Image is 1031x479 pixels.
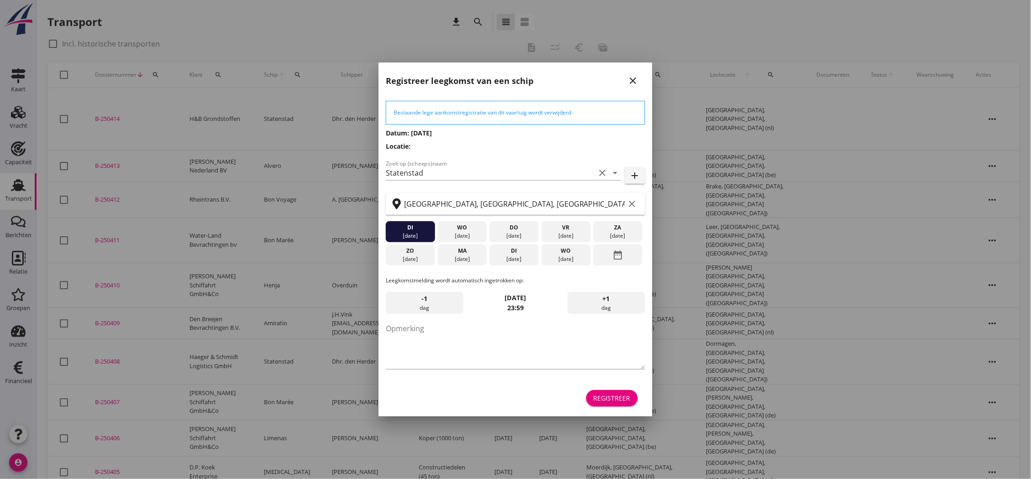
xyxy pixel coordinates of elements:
[544,224,589,232] div: vr
[610,167,621,178] i: arrow_drop_down
[388,247,433,255] div: zo
[388,224,433,232] div: di
[492,247,537,255] div: di
[492,232,537,240] div: [DATE]
[544,247,589,255] div: wo
[492,255,537,263] div: [DATE]
[628,75,639,86] i: close
[492,224,537,232] div: do
[386,166,595,180] input: Zoek op (scheeps)naam
[544,255,589,263] div: [DATE]
[507,303,524,312] strong: 23:59
[595,224,640,232] div: za
[595,232,640,240] div: [DATE]
[404,197,625,211] input: Zoek op terminal of plaats
[544,232,589,240] div: [DATE]
[386,128,645,138] h3: Datum: [DATE]
[386,75,533,87] h2: Registreer leegkomst van een schip
[394,109,637,117] div: Bestaande lege aankomstregistratie van dit vaartuig wordt verwijderd.
[586,390,638,406] button: Registreer
[388,255,433,263] div: [DATE]
[388,232,433,240] div: [DATE]
[386,292,463,314] div: dag
[386,276,645,285] p: Leegkomstmelding wordt automatisch ingetrokken op:
[422,294,428,304] span: -1
[505,293,526,302] strong: [DATE]
[440,232,484,240] div: [DATE]
[597,167,608,178] i: clear
[612,247,623,263] i: date_range
[568,292,645,314] div: dag
[386,321,645,369] textarea: Opmerking
[594,393,631,403] div: Registreer
[627,198,638,209] i: clear
[603,294,610,304] span: +1
[630,170,641,181] i: add
[440,224,484,232] div: wo
[440,255,484,263] div: [DATE]
[386,141,645,151] h3: Locatie:
[440,247,484,255] div: ma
